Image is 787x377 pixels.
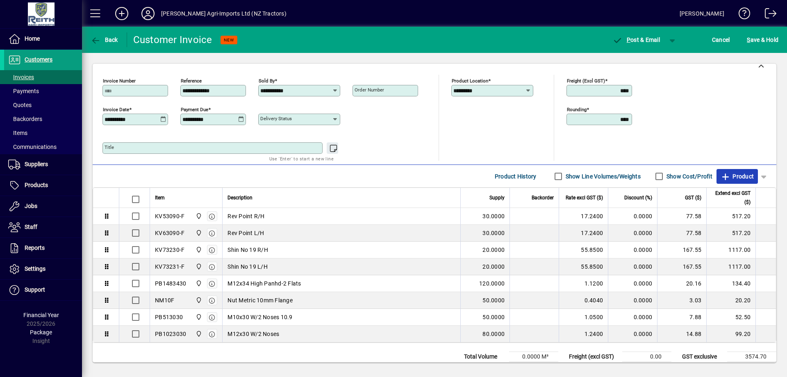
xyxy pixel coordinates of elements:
[259,78,275,84] mat-label: Sold by
[482,246,505,254] span: 20.0000
[25,286,45,293] span: Support
[155,246,184,254] div: KV73230-F
[91,37,118,43] span: Back
[608,258,657,275] td: 0.0000
[564,279,603,288] div: 1.1200
[4,154,82,175] a: Suppliers
[155,263,184,271] div: KV73231-F
[155,330,186,338] div: PB1023030
[193,228,203,238] span: Ashburton
[4,112,82,126] a: Backorders
[227,279,301,288] span: M12x34 High Panhd-2 Flats
[193,262,203,271] span: Ashburton
[732,2,751,28] a: Knowledge Base
[745,32,780,47] button: Save & Hold
[4,140,82,154] a: Communications
[4,29,82,49] a: Home
[155,296,174,304] div: NM10F
[482,263,505,271] span: 20.0000
[161,7,287,20] div: [PERSON_NAME] Agri-Imports Ltd (NZ Tractors)
[103,78,136,84] mat-label: Invoice number
[685,193,701,202] span: GST ($)
[747,37,750,43] span: S
[8,88,39,94] span: Payments
[82,32,127,47] app-page-header-button: Back
[759,2,777,28] a: Logout
[727,352,776,362] td: 3574.70
[4,217,82,238] a: Staff
[608,309,657,326] td: 0.0000
[627,37,630,43] span: P
[25,182,48,188] span: Products
[193,313,203,322] span: Ashburton
[489,193,505,202] span: Supply
[25,224,37,230] span: Staff
[4,126,82,140] a: Items
[4,175,82,196] a: Products
[155,212,184,220] div: KV53090-F
[564,172,641,181] label: Show Line Volumes/Weights
[567,107,587,112] mat-label: Rounding
[452,78,488,84] mat-label: Product location
[624,193,652,202] span: Discount (%)
[678,362,727,372] td: GST
[567,78,605,84] mat-label: Freight (excl GST)
[8,144,57,150] span: Communications
[482,229,505,237] span: 30.0000
[721,170,754,183] span: Product
[608,292,657,309] td: 0.0000
[712,189,751,207] span: Extend excl GST ($)
[608,225,657,242] td: 0.0000
[564,313,603,321] div: 1.0500
[227,313,292,321] span: M10x30 W/2 Noses 10.9
[706,258,755,275] td: 1117.00
[8,74,34,80] span: Invoices
[608,208,657,225] td: 0.0000
[608,275,657,292] td: 0.0000
[460,352,509,362] td: Total Volume
[564,330,603,338] div: 1.2400
[25,161,48,167] span: Suppliers
[25,265,45,272] span: Settings
[608,32,664,47] button: Post & Email
[4,84,82,98] a: Payments
[193,279,203,288] span: Ashburton
[622,362,671,372] td: 0.00
[495,170,537,183] span: Product History
[193,245,203,254] span: Ashburton
[706,326,755,342] td: 99.20
[657,309,706,326] td: 7.88
[227,263,268,271] span: Shin No 19 L/H
[227,229,264,237] span: Rev Point L/H
[564,229,603,237] div: 17.2400
[657,275,706,292] td: 20.16
[706,309,755,326] td: 52.50
[710,32,732,47] button: Cancel
[105,144,114,150] mat-label: Title
[30,329,52,336] span: Package
[657,242,706,258] td: 167.55
[479,279,505,288] span: 120.0000
[680,7,724,20] div: [PERSON_NAME]
[25,203,37,209] span: Jobs
[706,275,755,292] td: 134.40
[260,116,292,121] mat-label: Delivery status
[355,87,384,93] mat-label: Order number
[564,246,603,254] div: 55.8500
[657,225,706,242] td: 77.58
[706,208,755,225] td: 517.20
[133,33,212,46] div: Customer Invoice
[509,352,558,362] td: 0.0000 M³
[193,329,203,338] span: Ashburton
[612,37,660,43] span: ost & Email
[181,78,202,84] mat-label: Reference
[155,193,165,202] span: Item
[23,312,59,318] span: Financial Year
[657,258,706,275] td: 167.55
[712,33,730,46] span: Cancel
[706,225,755,242] td: 517.20
[482,212,505,220] span: 30.0000
[665,172,712,181] label: Show Cost/Profit
[224,37,234,43] span: NEW
[109,6,135,21] button: Add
